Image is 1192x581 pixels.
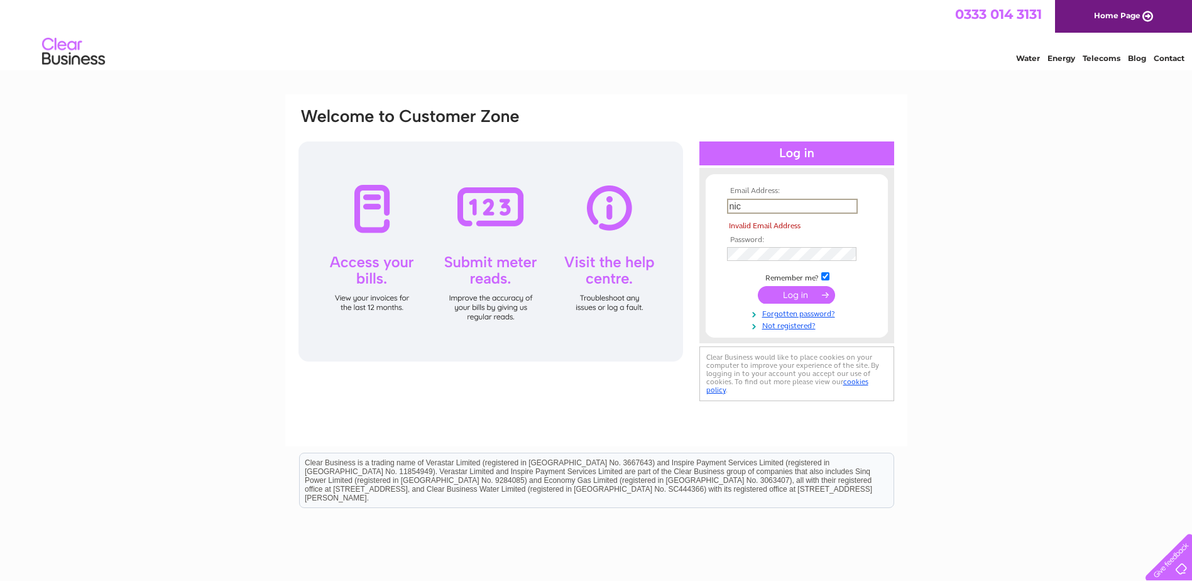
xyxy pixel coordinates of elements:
a: Blog [1128,53,1146,63]
a: Energy [1047,53,1075,63]
a: Contact [1154,53,1184,63]
a: 0333 014 3131 [955,6,1042,22]
a: Telecoms [1083,53,1120,63]
a: Water [1016,53,1040,63]
img: logo.png [41,33,106,71]
th: Email Address: [724,187,870,196]
td: Remember me? [724,270,870,283]
a: Forgotten password? [727,307,870,319]
input: Submit [758,286,835,304]
th: Password: [724,236,870,245]
div: Clear Business is a trading name of Verastar Limited (registered in [GEOGRAPHIC_DATA] No. 3667643... [300,7,894,61]
a: cookies policy [706,377,868,394]
span: Invalid Email Address [729,221,801,230]
div: Clear Business would like to place cookies on your computer to improve your experience of the sit... [699,346,894,401]
a: Not registered? [727,319,870,331]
